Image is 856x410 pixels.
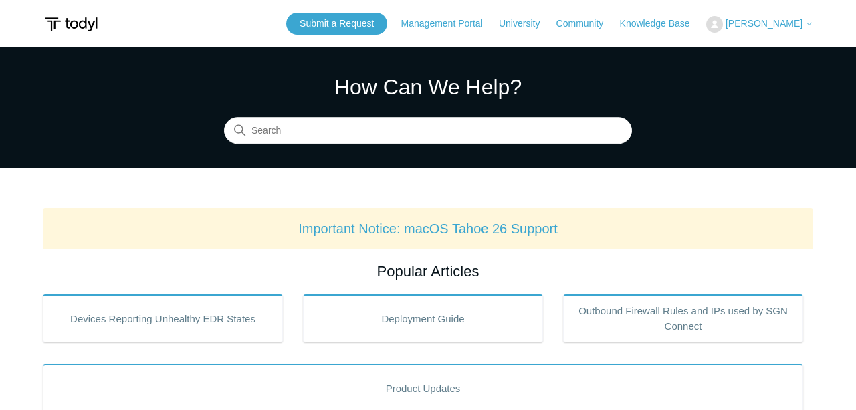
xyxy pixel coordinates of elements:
a: University [499,17,553,31]
span: [PERSON_NAME] [726,18,802,29]
button: [PERSON_NAME] [706,16,813,33]
a: Management Portal [401,17,496,31]
a: Outbound Firewall Rules and IPs used by SGN Connect [563,294,803,342]
a: Important Notice: macOS Tahoe 26 Support [298,221,558,236]
a: Community [556,17,617,31]
h1: How Can We Help? [224,71,632,103]
input: Search [224,118,632,144]
img: Todyl Support Center Help Center home page [43,12,100,37]
a: Deployment Guide [303,294,543,342]
a: Knowledge Base [620,17,704,31]
a: Devices Reporting Unhealthy EDR States [43,294,283,342]
a: Submit a Request [286,13,387,35]
h2: Popular Articles [43,260,813,282]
